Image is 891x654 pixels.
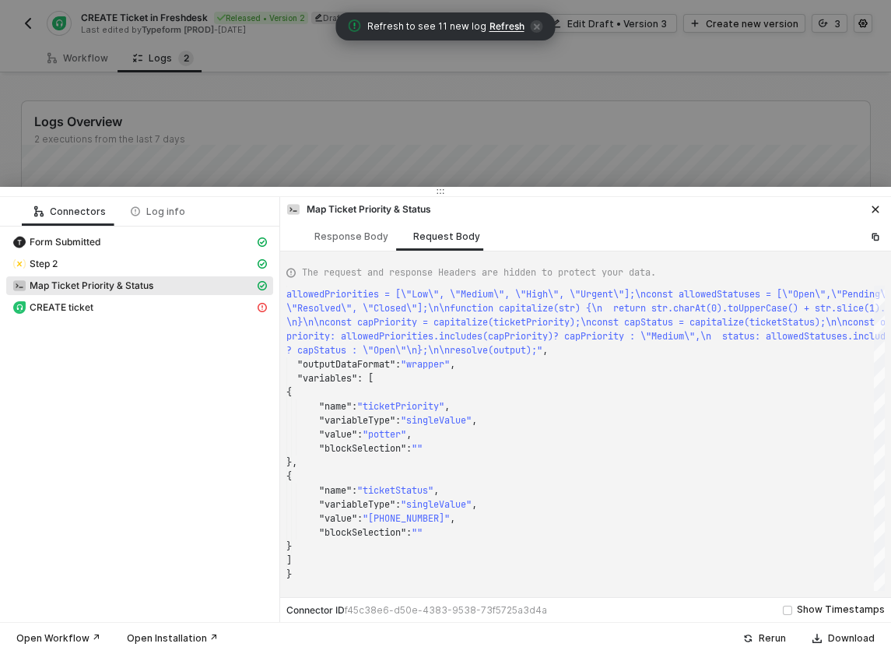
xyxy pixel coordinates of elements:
span: : [352,484,357,497]
span: : [395,414,401,427]
span: \"Resolved\", \"Closed\"];\n\nfunction capitalize( [286,302,559,315]
div: Download [828,632,875,645]
span: , [450,358,455,371]
span: : [352,400,357,413]
span: icon-success-page [743,634,752,643]
span: , \"Urgent\"];\nconst allowedStatuses = [\"Open\", [559,288,831,301]
span: CREATE ticket [6,298,273,317]
span: { [286,386,292,399]
div: Show Timestamps [797,603,885,617]
span: : [406,526,412,539]
span: Form Submitted [6,233,273,251]
span: : [406,442,412,455]
span: "ticketStatus" [357,484,433,497]
div: Response Body [314,230,388,243]
span: icon-close [531,20,543,33]
span: ? capStatus : \"Open\"\n};\n\nresolve(output);" [286,344,542,357]
span: icon-close [871,205,880,214]
span: : [357,428,363,441]
span: "value" [319,428,357,441]
div: Rerun [759,632,786,645]
span: Step 2 [30,258,58,270]
span: , [542,344,548,357]
span: Refresh to see 11 new log [367,19,486,34]
span: { [286,470,292,483]
span: }, [286,456,297,469]
span: , [472,498,477,511]
span: priority: allowedPriorities.includes(capPriority) [286,330,553,343]
span: } [286,540,292,553]
span: , [444,400,450,413]
span: "singleValue" [401,498,472,511]
div: Connector ID [286,604,547,617]
span: "potter" [363,428,406,441]
span: "outputDataFormat" [297,358,395,371]
span: "name" [319,484,352,497]
span: , [472,414,477,427]
button: Download [802,629,885,648]
span: Map Ticket Priority & Status [30,280,153,292]
span: icon-copy-paste [871,232,880,241]
span: icon-cards [258,259,267,269]
span: icon-cards [258,281,267,290]
span: "variables" [297,372,357,385]
div: Log info [131,206,185,218]
button: Open Installation ↗ [117,629,228,648]
button: Rerun [733,629,796,648]
span: : [395,498,401,511]
span: "[PHONE_NUMBER]" [363,512,450,525]
span: ? capPriority : \"Medium\",\n status: allowedStat [553,330,826,343]
img: integration-icon [13,301,26,314]
span: icon-exclamation [349,19,361,32]
span: ty);\nconst capStatus = capitalize(ticketStatus);\ [559,316,831,329]
span: : [395,358,401,371]
span: Map Ticket Priority & Status [6,276,273,295]
img: integration-icon [13,236,26,248]
div: Connectors [34,206,106,218]
span: f45c38e6-d50e-4383-9538-73f5725a3d4a [345,604,547,616]
div: Request Body [413,230,480,243]
span: , [433,484,439,497]
span: icon-download [812,634,822,643]
span: ] [286,554,292,567]
span: Refresh [489,20,524,33]
span: "wrapper" [401,358,450,371]
span: "" [412,442,423,455]
div: Map Ticket Priority & Status [286,202,431,216]
span: "name" [319,400,352,413]
span: allowedPriorities = [\"Low\", \"Medium\", \"High\" [286,288,559,301]
span: \n}\n\nconst capPriority = capitalize(ticketPriori [286,316,559,329]
span: "blockSelection" [319,526,406,539]
span: "variableType" [319,414,395,427]
span: "ticketPriority" [357,400,444,413]
span: icon-logic [34,207,44,216]
div: Open Workflow ↗ [16,632,100,645]
span: "value" [319,512,357,525]
span: "" [412,526,423,539]
div: Open Installation ↗ [127,632,218,645]
span: Step 2 [6,255,273,273]
span: Form Submitted [30,236,100,248]
span: } [286,568,292,581]
button: Open Workflow ↗ [6,629,110,648]
img: integration-icon [13,258,26,270]
span: str) {\n return str.charAt(0).toUpperCase() + str [559,302,831,315]
span: icon-exclamation [258,303,267,312]
span: "singleValue" [401,414,472,427]
img: integration-icon [13,280,26,292]
span: "variableType" [319,498,395,511]
span: : [ [357,372,374,385]
span: icon-drag-indicator [436,187,445,196]
span: CREATE ticket [30,301,93,314]
span: : [357,512,363,525]
span: , [450,512,455,525]
span: The request and response Headers are hidden to protect your data. [302,265,656,280]
img: integration-icon [287,203,300,216]
span: icon-cards [258,237,267,247]
span: , [406,428,412,441]
span: "blockSelection" [319,442,406,455]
